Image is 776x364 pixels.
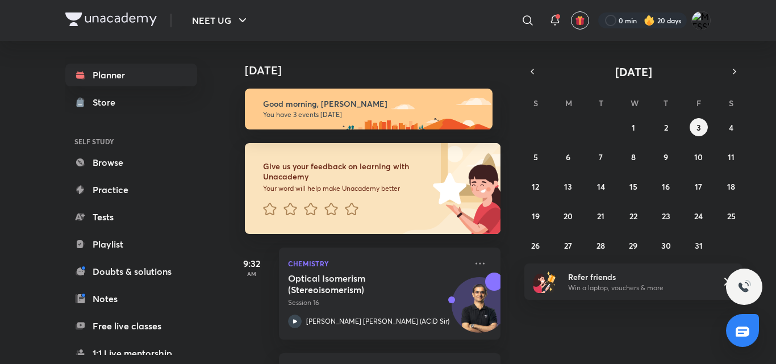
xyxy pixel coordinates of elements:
p: AM [229,270,274,277]
img: referral [533,270,556,293]
abbr: October 28, 2025 [596,240,605,251]
button: October 1, 2025 [624,118,643,136]
h4: [DATE] [245,64,512,77]
abbr: October 27, 2025 [564,240,572,251]
a: Planner [65,64,197,86]
abbr: October 14, 2025 [597,181,605,192]
abbr: October 9, 2025 [664,152,668,162]
button: October 14, 2025 [592,177,610,195]
abbr: October 6, 2025 [566,152,570,162]
abbr: October 30, 2025 [661,240,671,251]
h5: 9:32 [229,257,274,270]
abbr: October 8, 2025 [631,152,636,162]
h6: Give us your feedback on learning with Unacademy [263,161,429,182]
abbr: October 26, 2025 [531,240,540,251]
abbr: October 31, 2025 [695,240,703,251]
h6: SELF STUDY [65,132,197,151]
abbr: October 3, 2025 [696,122,701,133]
abbr: October 16, 2025 [662,181,670,192]
abbr: October 5, 2025 [533,152,538,162]
a: Store [65,91,197,114]
abbr: October 17, 2025 [695,181,702,192]
a: Free live classes [65,315,197,337]
p: [PERSON_NAME] [PERSON_NAME] (ACiD Sir) [306,316,449,327]
button: avatar [571,11,589,30]
a: Doubts & solutions [65,260,197,283]
abbr: October 20, 2025 [564,211,573,221]
h5: Optical Isomerism (Stereoisomerism) [288,273,429,295]
a: Notes [65,287,197,310]
a: Tests [65,206,197,228]
abbr: October 19, 2025 [532,211,540,221]
a: Company Logo [65,12,157,29]
img: MESSI [691,11,711,30]
abbr: October 2, 2025 [664,122,668,133]
abbr: October 4, 2025 [729,122,733,133]
p: Win a laptop, vouchers & more [568,283,708,293]
button: October 7, 2025 [592,148,610,166]
abbr: Thursday [664,98,668,108]
p: Your word will help make Unacademy better [263,184,429,193]
abbr: October 25, 2025 [727,211,736,221]
img: morning [245,89,493,129]
abbr: October 11, 2025 [728,152,735,162]
button: October 24, 2025 [690,207,708,225]
h6: Good morning, [PERSON_NAME] [263,99,482,109]
abbr: Sunday [533,98,538,108]
button: October 19, 2025 [527,207,545,225]
p: Session 16 [288,298,466,308]
button: October 30, 2025 [657,236,675,254]
button: October 18, 2025 [722,177,740,195]
abbr: October 29, 2025 [629,240,637,251]
abbr: October 21, 2025 [597,211,604,221]
a: Browse [65,151,197,174]
abbr: October 1, 2025 [632,122,635,133]
button: October 28, 2025 [592,236,610,254]
button: [DATE] [540,64,727,80]
abbr: Wednesday [631,98,639,108]
button: October 8, 2025 [624,148,643,166]
abbr: October 10, 2025 [694,152,703,162]
button: October 15, 2025 [624,177,643,195]
img: Avatar [452,283,507,338]
button: October 4, 2025 [722,118,740,136]
button: October 11, 2025 [722,148,740,166]
img: Company Logo [65,12,157,26]
abbr: Tuesday [599,98,603,108]
button: October 26, 2025 [527,236,545,254]
img: avatar [575,15,585,26]
abbr: October 23, 2025 [662,211,670,221]
p: Chemistry [288,257,466,270]
button: October 20, 2025 [559,207,577,225]
abbr: October 12, 2025 [532,181,539,192]
span: [DATE] [615,64,652,80]
button: October 22, 2025 [624,207,643,225]
a: Playlist [65,233,197,256]
button: October 9, 2025 [657,148,675,166]
abbr: Friday [696,98,701,108]
img: feedback_image [394,143,500,234]
button: October 3, 2025 [690,118,708,136]
abbr: October 18, 2025 [727,181,735,192]
button: October 27, 2025 [559,236,577,254]
button: October 13, 2025 [559,177,577,195]
button: October 17, 2025 [690,177,708,195]
button: October 2, 2025 [657,118,675,136]
button: October 10, 2025 [690,148,708,166]
div: Store [93,95,122,109]
img: ttu [737,280,751,294]
button: October 16, 2025 [657,177,675,195]
abbr: October 22, 2025 [629,211,637,221]
abbr: October 15, 2025 [629,181,637,192]
button: October 12, 2025 [527,177,545,195]
a: Practice [65,178,197,201]
abbr: October 13, 2025 [564,181,572,192]
abbr: October 24, 2025 [694,211,703,221]
h6: Refer friends [568,271,708,283]
button: October 25, 2025 [722,207,740,225]
button: October 5, 2025 [527,148,545,166]
button: NEET UG [185,9,256,32]
button: October 23, 2025 [657,207,675,225]
p: You have 3 events [DATE] [263,110,482,119]
abbr: Saturday [729,98,733,108]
